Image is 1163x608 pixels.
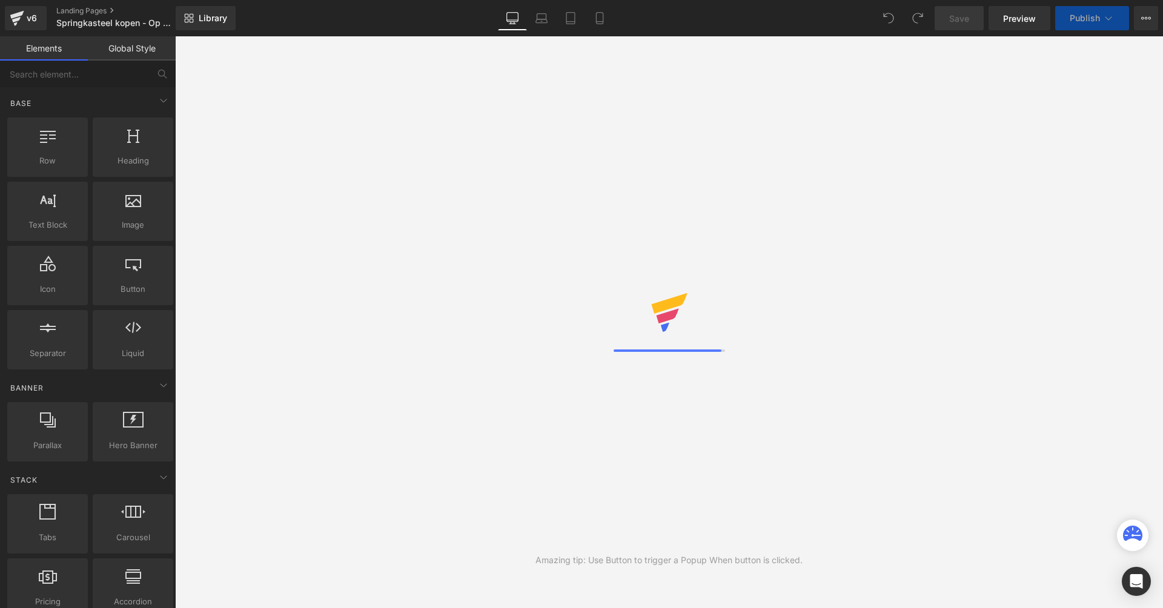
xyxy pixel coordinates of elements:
span: Text Block [11,219,84,231]
a: New Library [176,6,236,30]
span: Button [96,283,170,296]
span: Save [949,12,969,25]
button: More [1134,6,1158,30]
span: Library [199,13,227,24]
span: Row [11,154,84,167]
a: Global Style [88,36,176,61]
a: Desktop [498,6,527,30]
span: Separator [11,347,84,360]
span: Parallax [11,439,84,452]
span: Base [9,97,33,109]
span: Heading [96,154,170,167]
span: Image [96,219,170,231]
div: Amazing tip: Use Button to trigger a Popup When button is clicked. [535,553,803,567]
span: Accordion [96,595,170,608]
span: Liquid [96,347,170,360]
span: Publish [1070,13,1100,23]
span: Icon [11,283,84,296]
a: Preview [989,6,1050,30]
span: Carousel [96,531,170,544]
span: Hero Banner [96,439,170,452]
a: Landing Pages [56,6,196,16]
span: Stack [9,474,39,486]
button: Publish [1055,6,1129,30]
div: v6 [24,10,39,26]
button: Redo [906,6,930,30]
div: Open Intercom Messenger [1122,567,1151,596]
span: Springkasteel kopen - Op Voorraad [56,18,173,28]
span: Preview [1003,12,1036,25]
a: v6 [5,6,47,30]
a: Laptop [527,6,556,30]
a: Tablet [556,6,585,30]
a: Mobile [585,6,614,30]
span: Tabs [11,531,84,544]
span: Banner [9,382,45,394]
button: Undo [876,6,901,30]
span: Pricing [11,595,84,608]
